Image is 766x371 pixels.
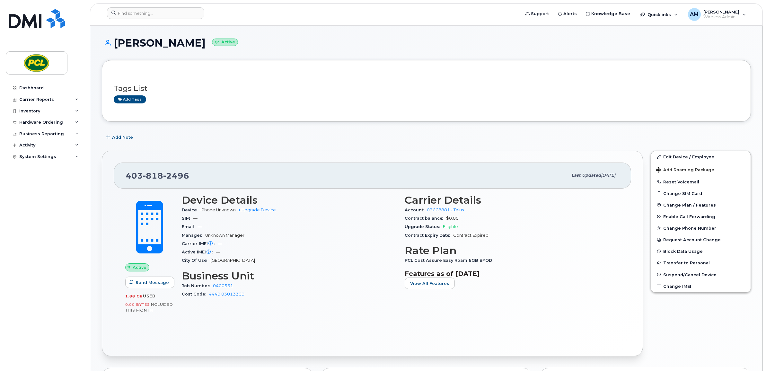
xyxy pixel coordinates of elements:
span: used [143,294,156,298]
button: Request Account Change [651,234,751,245]
span: Cost Code [182,292,209,296]
span: Manager [182,233,205,238]
h3: Business Unit [182,270,397,282]
h3: Rate Plan [405,245,620,256]
span: Enable Call Forwarding [663,214,715,219]
span: [GEOGRAPHIC_DATA] [210,258,255,263]
a: Add tags [114,95,146,103]
button: Reset Voicemail [651,176,751,188]
span: Add Note [112,134,133,140]
span: 2496 [163,171,189,181]
span: View All Features [410,280,449,287]
span: Send Message [136,279,169,286]
span: Carrier IMEI [182,241,218,246]
span: Device [182,208,200,212]
h3: Carrier Details [405,194,620,206]
a: 03668881 - Telus [427,208,464,212]
span: Eligible [443,224,458,229]
span: — [218,241,222,246]
span: Contract Expired [453,233,489,238]
span: Job Number [182,283,213,288]
span: $0.00 [446,216,459,221]
span: 818 [143,171,163,181]
h3: Features as of [DATE] [405,270,620,278]
h1: [PERSON_NAME] [102,37,751,49]
button: Add Roaming Package [651,163,751,176]
span: — [198,224,202,229]
button: View All Features [405,278,455,289]
button: Change SIM Card [651,188,751,199]
span: iPhone Unknown [200,208,236,212]
a: 0400551 [213,283,233,288]
button: Change Phone Number [651,222,751,234]
small: Active [212,39,238,46]
span: 1.88 GB [125,294,143,298]
span: Upgrade Status [405,224,443,229]
span: Active IMEI [182,250,216,254]
span: City Of Use [182,258,210,263]
span: Unknown Manager [205,233,244,238]
button: Add Note [102,131,138,143]
span: 403 [126,171,189,181]
span: Contract balance [405,216,446,221]
button: Change Plan / Features [651,199,751,211]
button: Enable Call Forwarding [651,211,751,222]
span: PCL Cost Assure Easy Roam 6GB BYOD [405,258,496,263]
span: Change Plan / Features [663,202,716,207]
span: — [193,216,198,221]
button: Change IMEI [651,280,751,292]
span: Last updated [571,173,601,178]
span: Add Roaming Package [656,167,714,173]
a: 4440.03013300 [209,292,244,296]
button: Block Data Usage [651,245,751,257]
button: Send Message [125,277,174,288]
a: Edit Device / Employee [651,151,751,163]
button: Transfer to Personal [651,257,751,269]
span: Suspend/Cancel Device [663,272,717,277]
span: Active [133,264,146,270]
span: 0.00 Bytes [125,302,150,307]
span: — [216,250,220,254]
span: SIM [182,216,193,221]
a: + Upgrade Device [238,208,276,212]
span: included this month [125,302,173,313]
button: Suspend/Cancel Device [651,269,751,280]
span: Contract Expiry Date [405,233,453,238]
h3: Tags List [114,84,739,93]
span: Account [405,208,427,212]
h3: Device Details [182,194,397,206]
span: [DATE] [601,173,615,178]
span: Email [182,224,198,229]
